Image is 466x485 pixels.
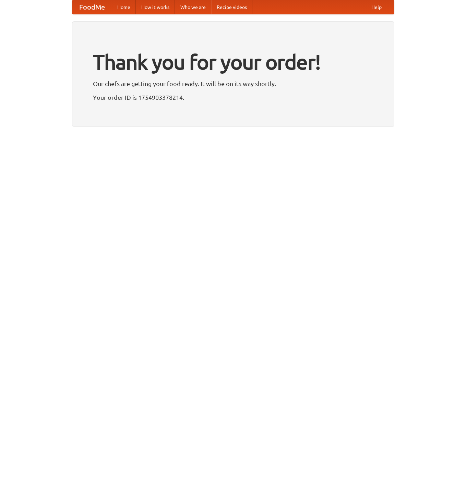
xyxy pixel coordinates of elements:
h1: Thank you for your order! [93,46,373,78]
p: Your order ID is 1754903378214. [93,92,373,102]
a: How it works [136,0,175,14]
a: FoodMe [72,0,112,14]
a: Who we are [175,0,211,14]
p: Our chefs are getting your food ready. It will be on its way shortly. [93,78,373,89]
a: Recipe videos [211,0,252,14]
a: Help [366,0,387,14]
a: Home [112,0,136,14]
